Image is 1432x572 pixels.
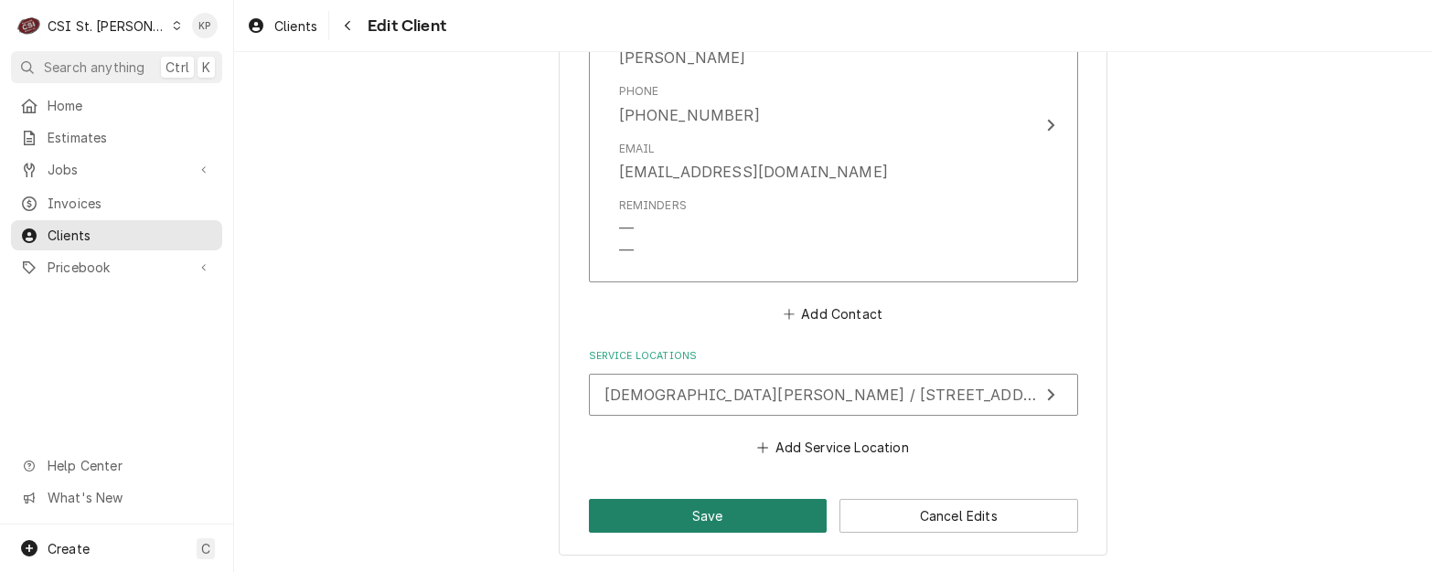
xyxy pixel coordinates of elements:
[619,197,687,261] div: Reminders
[48,160,186,179] span: Jobs
[11,154,222,185] a: Go to Jobs
[11,220,222,250] a: Clients
[192,13,218,38] div: Kym Parson's Avatar
[48,258,186,277] span: Pricebook
[619,141,888,183] div: Email
[780,302,885,327] button: Add Contact
[44,58,144,77] span: Search anything
[11,450,222,481] a: Go to Help Center
[11,482,222,513] a: Go to What's New
[48,16,166,36] div: CSI St. [PERSON_NAME]
[48,488,211,507] span: What's New
[48,194,213,213] span: Invoices
[48,456,211,475] span: Help Center
[201,539,210,558] span: C
[589,374,1078,416] button: Update Service Location
[16,13,42,38] div: CSI St. Louis's Avatar
[202,58,210,77] span: K
[619,197,687,214] div: Reminders
[754,435,912,461] button: Add Service Location
[619,47,746,69] div: [PERSON_NAME]
[362,14,446,38] span: Edit Client
[619,161,888,183] div: [EMAIL_ADDRESS][DOMAIN_NAME]
[619,141,656,157] div: Email
[240,11,325,41] a: Clients
[11,252,222,282] a: Go to Pricebook
[48,541,90,556] span: Create
[589,349,1078,461] div: Service Locations
[333,11,362,40] button: Navigate back
[619,217,634,239] div: —
[619,83,659,100] div: Phone
[839,499,1078,533] button: Cancel Edits
[166,58,189,77] span: Ctrl
[589,349,1078,364] label: Service Locations
[274,16,317,36] span: Clients
[11,122,222,153] a: Estimates
[192,13,218,38] div: KP
[604,386,1196,404] span: [DEMOGRAPHIC_DATA][PERSON_NAME] / [STREET_ADDRESS][PERSON_NAME]
[589,499,1078,533] div: Button Group
[48,96,213,115] span: Home
[11,188,222,218] a: Invoices
[619,104,760,126] div: [PHONE_NUMBER]
[11,51,222,83] button: Search anythingCtrlK
[11,90,222,121] a: Home
[589,499,1078,533] div: Button Group Row
[619,239,634,261] div: —
[589,499,828,533] button: Save
[619,83,760,125] div: Phone
[16,13,42,38] div: C
[48,226,213,245] span: Clients
[48,128,213,147] span: Estimates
